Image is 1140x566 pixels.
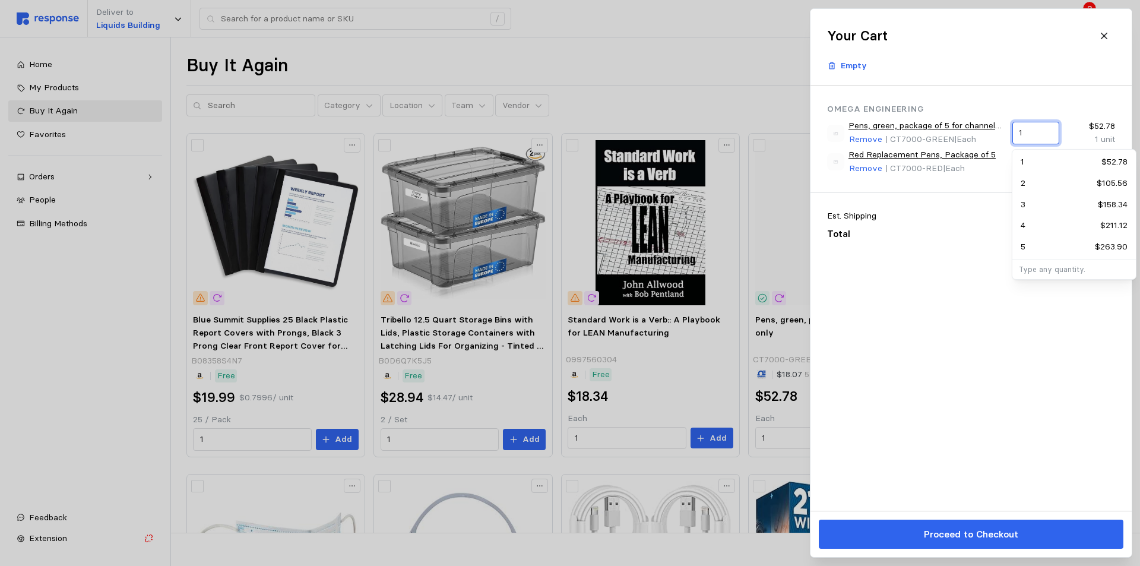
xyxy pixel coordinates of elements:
[1021,198,1025,211] p: 3
[827,153,844,170] img: svg%3e
[1021,219,1025,232] p: 4
[848,132,883,147] button: Remove
[827,210,876,223] p: Est. Shipping
[1068,120,1114,133] p: $52.78
[848,119,1004,132] a: Pens, green, package of 5 for channel 2 only
[827,103,1115,116] p: Omega Engineering
[849,133,882,146] p: Remove
[1021,177,1025,190] p: 2
[954,134,976,144] span: | Each
[1019,122,1052,144] input: Qty
[1095,241,1128,254] p: $263.90
[848,162,883,176] button: Remove
[849,162,882,175] p: Remove
[923,527,1018,542] p: Proceed to Checkout
[827,27,888,45] h2: Your Cart
[885,163,942,173] span: | CT7000-RED
[821,55,873,77] button: Empty
[1021,241,1025,254] p: 5
[1097,177,1128,190] p: $105.56
[1021,156,1024,169] p: 1
[1019,264,1130,275] p: Type any quantity.
[848,148,996,162] a: Red Replacement Pens, Package of 5
[841,59,867,72] p: Empty
[827,226,850,241] p: Total
[1100,219,1128,232] p: $211.12
[885,134,954,144] span: | CT7000-GREEN
[1068,133,1114,146] p: 1 unit
[942,163,964,173] span: | Each
[827,125,844,142] img: svg%3e
[1101,156,1128,169] p: $52.78
[1098,198,1128,211] p: $158.34
[819,520,1123,549] button: Proceed to Checkout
